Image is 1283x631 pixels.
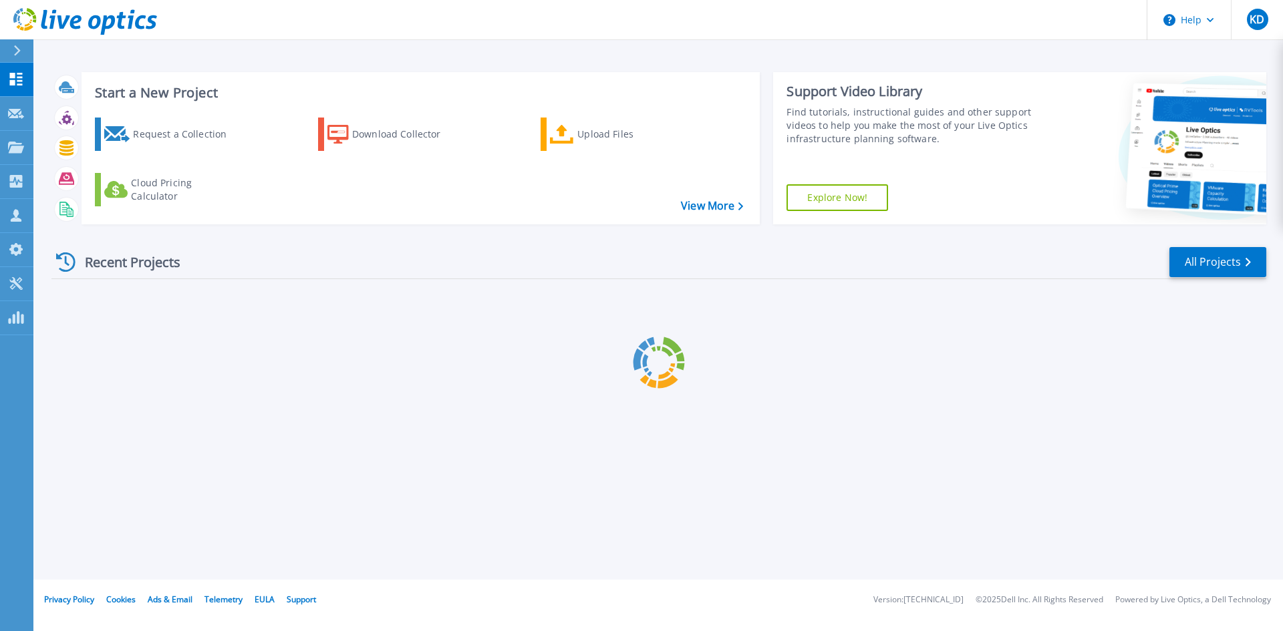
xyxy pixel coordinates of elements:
div: Support Video Library [787,83,1038,100]
div: Find tutorials, instructional guides and other support videos to help you make the most of your L... [787,106,1038,146]
div: Cloud Pricing Calculator [131,176,238,203]
div: Request a Collection [133,121,240,148]
h3: Start a New Project [95,85,743,100]
div: Download Collector [352,121,459,148]
a: Cloud Pricing Calculator [95,173,244,206]
a: All Projects [1169,247,1266,277]
a: Cookies [106,594,136,605]
a: Download Collector [318,118,467,151]
a: Upload Files [541,118,690,151]
a: Request a Collection [95,118,244,151]
li: Powered by Live Optics, a Dell Technology [1115,596,1271,604]
span: KD [1250,14,1264,25]
div: Recent Projects [51,246,198,278]
a: Ads & Email [148,594,192,605]
li: Version: [TECHNICAL_ID] [873,596,964,604]
a: View More [681,200,743,212]
a: Support [287,594,316,605]
a: EULA [255,594,275,605]
a: Privacy Policy [44,594,94,605]
a: Explore Now! [787,184,888,211]
div: Upload Files [577,121,684,148]
li: © 2025 Dell Inc. All Rights Reserved [976,596,1103,604]
a: Telemetry [204,594,243,605]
